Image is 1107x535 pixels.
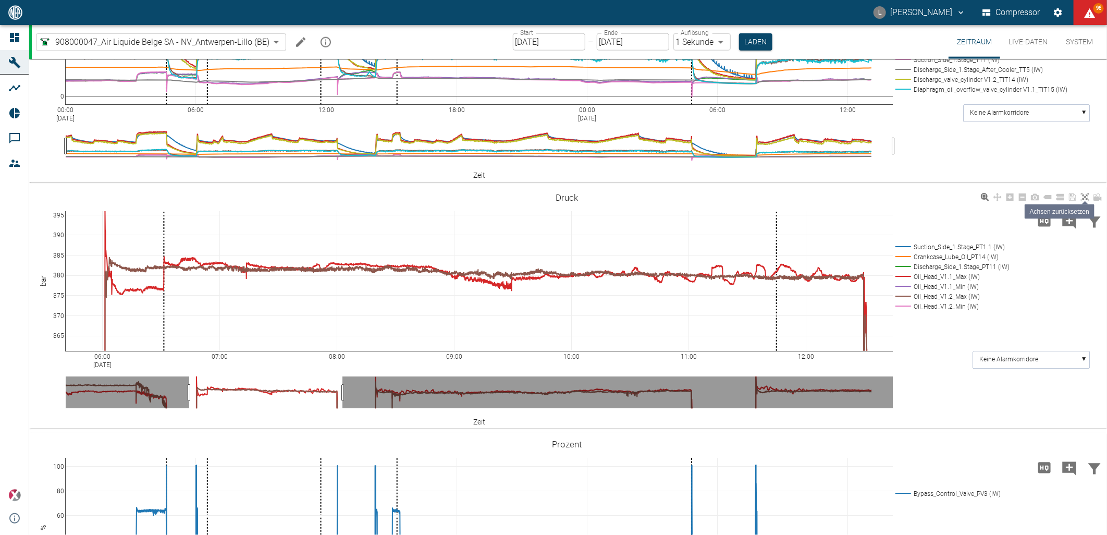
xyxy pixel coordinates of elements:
label: Start [520,29,533,38]
span: Hohe Auflösung [1032,215,1057,225]
p: – [588,36,594,48]
button: Live-Daten [1000,25,1056,59]
button: Compressor [980,3,1042,22]
button: Laden [739,33,772,51]
input: DD.MM.YYYY [597,33,669,51]
button: Daten filtern [1082,454,1107,481]
span: 96 [1093,3,1104,14]
input: DD.MM.YYYY [513,33,585,51]
button: Kommentar hinzufügen [1057,454,1082,481]
button: Machine bearbeiten [290,32,311,53]
button: mission info [315,32,336,53]
button: Zeitraum [949,25,1000,59]
button: Daten filtern [1082,208,1107,235]
button: Einstellungen [1049,3,1067,22]
button: Kommentar hinzufügen [1057,208,1082,235]
div: L [874,6,886,19]
img: Xplore Logo [8,489,21,502]
img: logo [7,5,23,19]
div: 1 Sekunde [673,33,731,51]
label: Ende [604,29,618,38]
span: Hohe Auflösung [1032,462,1057,472]
span: 908000047_Air Liquide Belge SA - NV_Antwerpen-Lillo (BE) [55,36,269,48]
label: Auflösung [681,29,709,38]
text: Keine Alarmkorridore [979,356,1038,363]
text: Keine Alarmkorridore [970,110,1029,117]
button: System [1056,25,1103,59]
a: 908000047_Air Liquide Belge SA - NV_Antwerpen-Lillo (BE) [39,36,269,48]
button: luca.corigliano@neuman-esser.com [872,3,967,22]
